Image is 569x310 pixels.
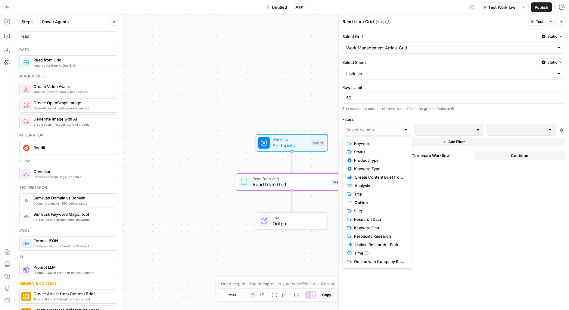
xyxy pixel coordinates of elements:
span: Perplexity Research [354,233,405,239]
span: Semrush Domain vs Domain [33,195,112,201]
label: Select Sheet [342,59,537,65]
div: Data [19,47,117,52]
span: 120% [228,293,237,297]
span: Product Type [354,157,405,163]
span: Workflow [272,137,308,142]
img: zn8kcn4lc16eab7ly04n2pykiy7x [23,198,29,203]
span: Continue [511,152,528,158]
span: Create Video Avatar [33,83,112,89]
button: Test [528,18,546,26]
span: Copy [322,292,331,298]
span: Make AI-powered talking head videos [33,89,112,94]
button: Steps [18,17,36,27]
span: Title [354,191,405,197]
img: reddit_icon.png [23,145,29,151]
input: Search steps [21,33,116,39]
img: rmejigl5z5mwnxpjlfq225817r45 [23,86,29,92]
span: Reddit [33,145,112,151]
span: Generate social media preview images [33,106,112,111]
div: Inputs [311,140,325,146]
span: Keyword Gap [354,225,405,231]
g: Edge from start to step_1 [291,151,293,173]
span: Read from Grid [253,176,328,182]
span: Create OpenGraph Image [33,100,112,106]
label: Select Grid [342,33,537,39]
span: Keyword [354,140,405,146]
img: pyizt6wx4h99f5rkgufsmugliyey [23,102,29,108]
div: Image & video [19,74,117,79]
span: Draft [294,5,303,10]
span: Research Data [354,216,405,222]
span: Turn brief into full-length article content [33,297,112,302]
span: Prompt LLM [33,264,112,270]
div: Read from GridRead from GridStep 1 [236,173,348,191]
div: Flow [19,158,117,164]
span: Untitled [272,4,287,10]
button: Test Workflow [479,2,519,12]
span: Create a valid, structured JSON object [33,244,112,249]
span: Create conditional logic branches [33,174,112,179]
span: Get related and broad match keywords [33,217,112,222]
div: WorkflowSet InputsInputs [236,134,348,152]
span: Terminate Workflow [412,152,450,158]
textarea: Read from Grid [343,19,374,25]
input: Work Management Article Grid [346,45,554,51]
input: Select column [346,127,401,133]
span: Condition [33,168,112,174]
button: Copy [320,291,334,299]
span: Status [354,149,405,155]
span: Static [547,60,557,65]
div: Integration [19,133,117,138]
div: Seo research [19,185,117,190]
button: Publish [531,2,552,12]
span: Slug [354,208,405,214]
button: Power Agents [39,17,72,27]
span: Outline [355,199,405,205]
span: Test Workflow [488,4,515,10]
div: EndOutput [236,212,348,230]
span: Time (1) [354,250,405,256]
div: Code [19,228,117,233]
span: Analysis [355,183,405,189]
input: Listicles [346,71,554,77]
span: Publish [535,4,548,10]
div: The maximum number of rows to read from the grid, defaults to 50. [342,106,565,111]
div: Step 1 [331,179,344,185]
label: Rows Limit [342,84,565,90]
label: Filters [342,116,565,122]
button: Static [539,58,565,66]
span: Create Article from Content Brief [33,291,112,297]
span: Import data from AirOps Grid [33,63,112,68]
span: Listicle Research - Fork [355,242,405,248]
span: Set Inputs [272,142,308,149]
span: Test [536,19,543,24]
span: Add Filter [448,139,465,145]
button: Add Filter [342,138,565,146]
div: Generate content [19,281,117,286]
span: Create Content Brief from Keyword - Fork [355,174,405,180]
g: Edge from step_1 to end [291,190,293,212]
span: Compare domains' SEO performance [33,201,112,206]
span: Output [272,220,322,227]
span: Static [547,34,557,39]
span: Outline with Company Research [354,258,405,265]
div: Ai [19,254,117,260]
span: Generate Image with AI [33,116,112,122]
button: Untitled [263,2,291,12]
span: Prompt LLMs to create or analyze content [33,270,112,275]
button: Continue [475,151,564,160]
span: Keyword Type [354,166,405,172]
button: Static [539,33,565,40]
img: 8a3tdog8tf0qdwwcclgyu02y995m [23,214,29,220]
span: Read from Grid [33,57,112,63]
span: ( step_1 ) [375,19,391,25]
span: Read from Grid [253,181,328,188]
span: End [272,215,322,221]
span: Semrush Keyword Magic Tool [33,211,112,217]
span: Create custom images using AI models [33,122,112,127]
span: Format JSON [33,238,112,244]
